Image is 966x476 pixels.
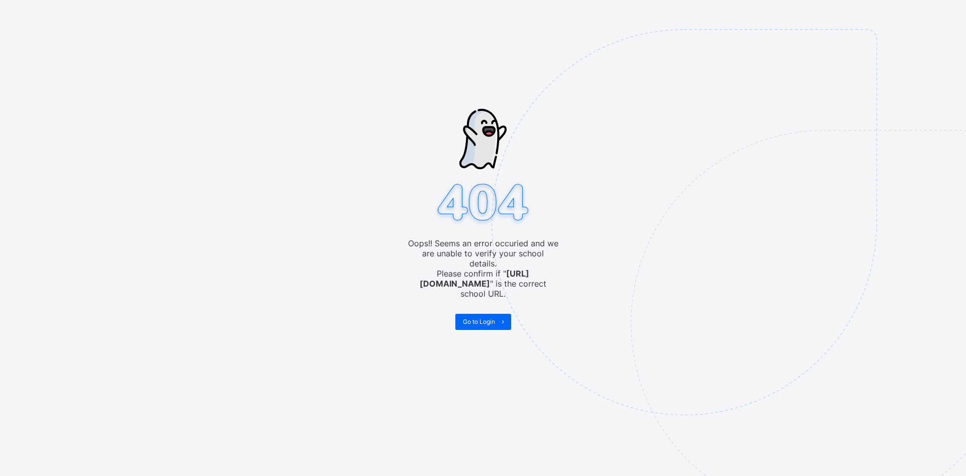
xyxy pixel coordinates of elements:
[408,268,558,299] span: Please confirm if " " is the correct school URL.
[463,318,495,325] span: Go to Login
[420,268,529,289] b: [URL][DOMAIN_NAME]
[408,238,558,268] span: Oops!! Seems an error occuried and we are unable to verify your school details.
[459,109,507,169] img: ghost-strokes.05e252ede52c2f8dbc99f45d5e1f5e9f.svg
[433,181,533,227] img: 404.8bbb34c871c4712298a25e20c4dc75c7.svg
